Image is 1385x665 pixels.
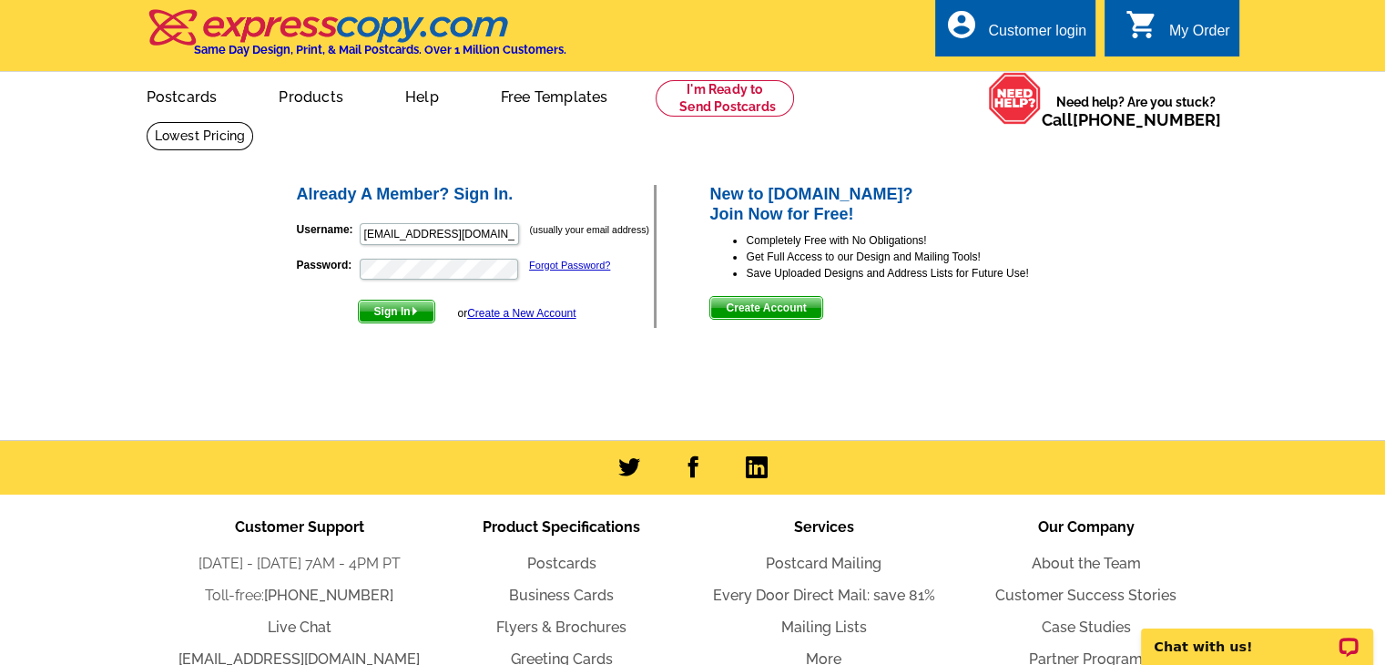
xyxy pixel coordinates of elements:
a: Live Chat [268,619,331,636]
h4: Same Day Design, Print, & Mail Postcards. Over 1 Million Customers. [194,43,566,56]
a: Every Door Direct Mail: save 81% [713,587,935,604]
span: Product Specifications [483,518,640,536]
a: [PHONE_NUMBER] [264,587,393,604]
i: shopping_cart [1125,8,1158,41]
img: button-next-arrow-white.png [411,307,419,315]
span: Services [794,518,854,536]
div: or [457,305,575,322]
img: help [988,72,1042,125]
li: Toll-free: [168,585,431,607]
a: Flyers & Brochures [496,619,626,636]
span: Customer Support [235,518,364,536]
button: Sign In [358,300,435,323]
a: shopping_cart My Order [1125,20,1230,43]
span: Sign In [359,301,434,322]
a: Postcard Mailing [766,555,881,572]
div: My Order [1169,23,1230,48]
a: Help [376,74,468,117]
li: [DATE] - [DATE] 7AM - 4PM PT [168,553,431,575]
a: Create a New Account [467,307,575,320]
span: Our Company [1038,518,1135,536]
a: Products [250,74,372,117]
span: Call [1042,110,1221,129]
li: Completely Free with No Obligations! [746,232,1091,249]
span: Create Account [710,297,821,319]
iframe: LiveChat chat widget [1129,608,1385,665]
a: [PHONE_NUMBER] [1073,110,1221,129]
li: Save Uploaded Designs and Address Lists for Future Use! [746,265,1091,281]
button: Create Account [709,296,822,320]
a: Forgot Password? [529,260,610,271]
label: Username: [297,221,358,238]
a: Mailing Lists [781,619,867,636]
i: account_circle [944,8,977,41]
a: Postcards [527,555,596,572]
a: Case Studies [1042,619,1131,636]
li: Get Full Access to our Design and Mailing Tools! [746,249,1091,265]
a: About the Team [1032,555,1141,572]
a: Customer Success Stories [995,587,1176,604]
a: Postcards [117,74,247,117]
span: Need help? Are you stuck? [1042,93,1230,129]
a: account_circle Customer login [944,20,1086,43]
h2: Already A Member? Sign In. [297,185,655,205]
a: Free Templates [472,74,637,117]
a: Business Cards [509,587,614,604]
small: (usually your email address) [530,224,649,235]
label: Password: [297,257,358,273]
div: Customer login [988,23,1086,48]
h2: New to [DOMAIN_NAME]? Join Now for Free! [709,185,1091,224]
a: Same Day Design, Print, & Mail Postcards. Over 1 Million Customers. [147,22,566,56]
